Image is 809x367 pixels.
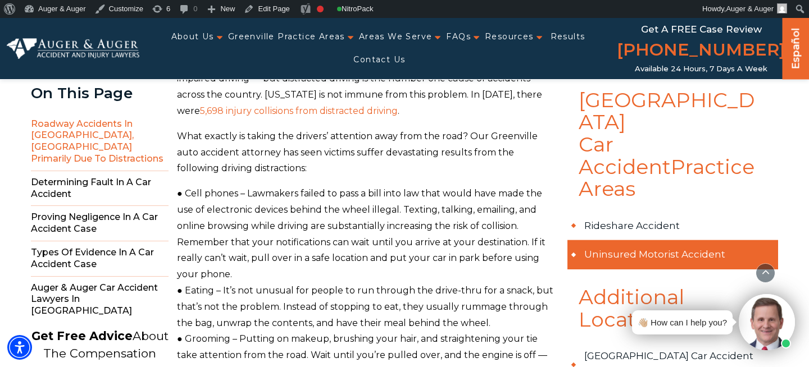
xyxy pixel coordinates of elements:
[485,25,534,48] a: Resources
[617,38,785,65] a: [PHONE_NUMBER]
[567,286,778,342] span: Additional Locations
[567,212,778,241] a: Rideshare Accident
[177,129,554,177] p: What exactly is taking the drivers’ attention away from the road? Our Greenville auto accident at...
[638,315,727,330] div: 👋🏼 How can I help you?
[635,65,767,74] span: Available 24 Hours, 7 Days a Week
[31,206,169,241] span: Proving Negligence in a Car Accident Case
[353,48,405,71] a: Contact Us
[171,25,214,48] a: About Us
[641,24,762,35] span: Get a FREE Case Review
[579,154,755,201] span: Practice Areas
[31,329,133,343] strong: Get Free Advice
[31,113,169,171] span: Roadway Accidents in [GEOGRAPHIC_DATA], [GEOGRAPHIC_DATA] Primarily Due to Distractions
[31,277,169,323] span: Auger & Auger Car Accident Lawyers in [GEOGRAPHIC_DATA]
[177,55,554,120] p: A collision can result from any number of factors — speeding, reckless operation, impaired drivin...
[31,241,169,277] span: Types of Evidence in a Car Accident Case
[317,6,324,12] div: Focus keyphrase not set
[359,25,433,48] a: Areas We Serve
[31,85,169,102] div: On This Page
[31,171,169,207] span: Determining Fault in a Car Accident
[7,335,32,360] div: Accessibility Menu
[551,25,585,48] a: Results
[228,25,345,48] a: Greenville Practice Areas
[787,17,805,76] a: Español
[567,240,778,269] a: Uninsured Motorist Accident
[726,4,774,13] span: Auger & Auger
[446,25,471,48] a: FAQs
[7,38,139,58] img: Auger & Auger Accident and Injury Lawyers Logo
[200,105,398,116] a: 5,698 injury collisions from distracted driving
[756,263,775,283] button: scroll to up
[567,89,778,212] span: [GEOGRAPHIC_DATA] Car Accident
[739,294,795,350] img: Intaker widget Avatar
